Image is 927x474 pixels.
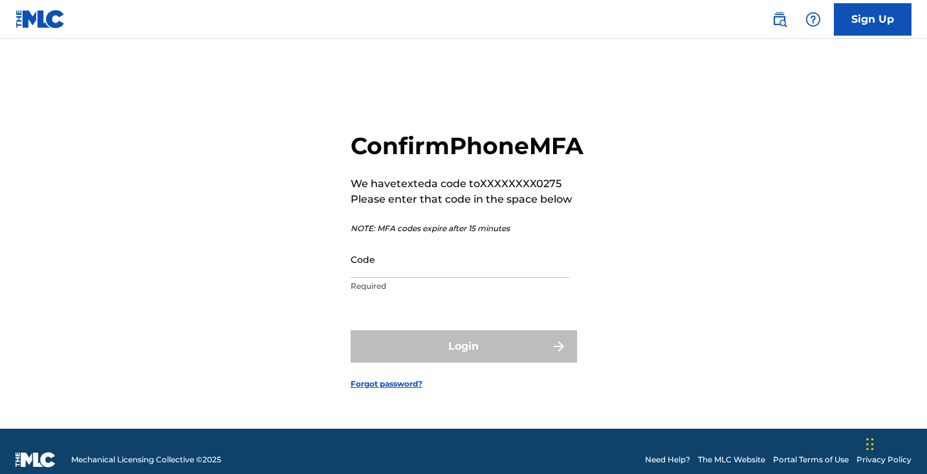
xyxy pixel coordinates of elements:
img: MLC Logo [16,10,65,28]
h2: Confirm Phone MFA [351,131,583,161]
p: NOTE: MFA codes expire after 15 minutes [351,223,583,234]
a: Forgot password? [351,378,422,390]
p: Please enter that code in the space below [351,192,583,207]
a: Need Help? [645,454,690,466]
div: Drag [866,425,874,464]
a: Public Search [767,6,792,32]
a: The MLC Website [698,454,765,466]
div: Help [800,6,826,32]
a: Sign Up [834,3,911,36]
a: Privacy Policy [856,454,911,466]
a: Portal Terms of Use [773,454,849,466]
iframe: Chat Widget [862,412,927,474]
img: help [805,12,821,27]
span: Mechanical Licensing Collective © 2025 [71,454,221,466]
p: We have texted a code to XXXXXXXX0275 [351,176,583,192]
img: logo [16,452,56,468]
p: Required [351,280,569,292]
img: search [772,12,787,27]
